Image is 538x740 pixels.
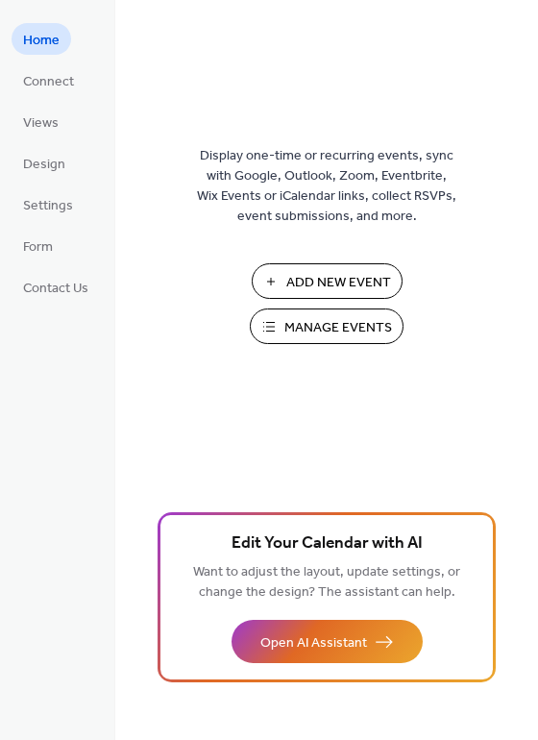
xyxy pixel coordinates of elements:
span: Design [23,155,65,175]
span: Connect [23,72,74,92]
span: Settings [23,196,73,216]
button: Manage Events [250,308,403,344]
a: Contact Us [12,271,100,303]
span: Contact Us [23,279,88,299]
span: Add New Event [286,273,391,293]
span: Display one-time or recurring events, sync with Google, Outlook, Zoom, Eventbrite, Wix Events or ... [197,146,456,227]
span: Want to adjust the layout, update settings, or change the design? The assistant can help. [193,559,460,605]
a: Connect [12,64,86,96]
a: Form [12,230,64,261]
a: Views [12,106,70,137]
button: Open AI Assistant [232,620,423,663]
span: Open AI Assistant [260,633,367,654]
span: Manage Events [284,318,392,338]
a: Settings [12,188,85,220]
span: Form [23,237,53,258]
span: Home [23,31,60,51]
button: Add New Event [252,263,403,299]
span: Views [23,113,59,134]
a: Home [12,23,71,55]
a: Design [12,147,77,179]
span: Edit Your Calendar with AI [232,530,423,557]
